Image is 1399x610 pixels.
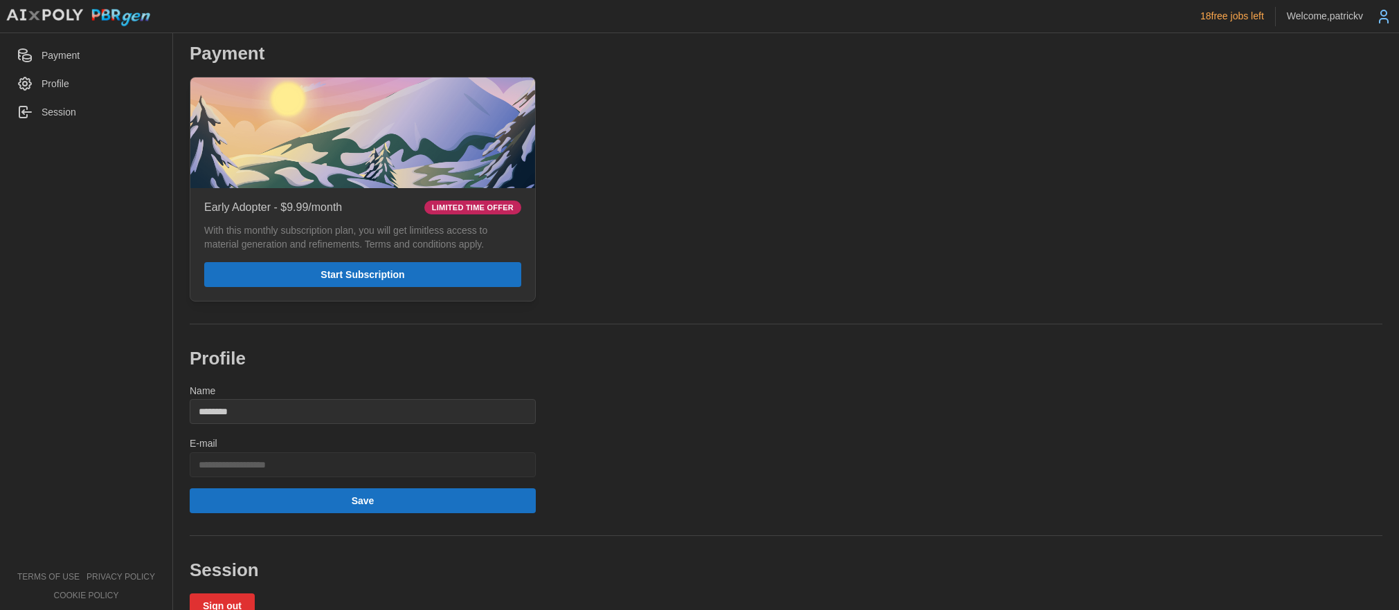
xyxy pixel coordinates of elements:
[6,8,151,27] img: AIxPoly PBRgen
[1287,9,1363,23] p: Welcome, patrickv
[190,346,536,371] h2: Profile
[8,70,164,98] a: Profile
[204,262,521,287] button: Start Subscription
[42,50,80,61] span: Payment
[53,590,118,602] a: cookie policy
[17,571,80,583] a: terms of use
[352,489,374,512] span: Save
[42,107,76,118] span: Session
[190,436,217,452] label: E-mail
[190,41,536,66] h2: Payment
[87,571,155,583] a: privacy policy
[321,263,404,286] span: Start Subscription
[190,384,215,399] label: Name
[190,558,536,582] h2: Session
[1200,9,1264,23] p: 18 free jobs left
[8,41,164,70] a: Payment
[8,98,164,127] a: Session
[204,199,342,216] p: Early Adopter - $9.99/month
[432,201,514,214] span: Limited Time Offer
[42,78,69,89] span: Profile
[190,77,535,188] img: Norway
[204,223,521,252] p: With this monthly subscription plan, you will get limitless access to material generation and ref...
[190,488,536,513] button: Save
